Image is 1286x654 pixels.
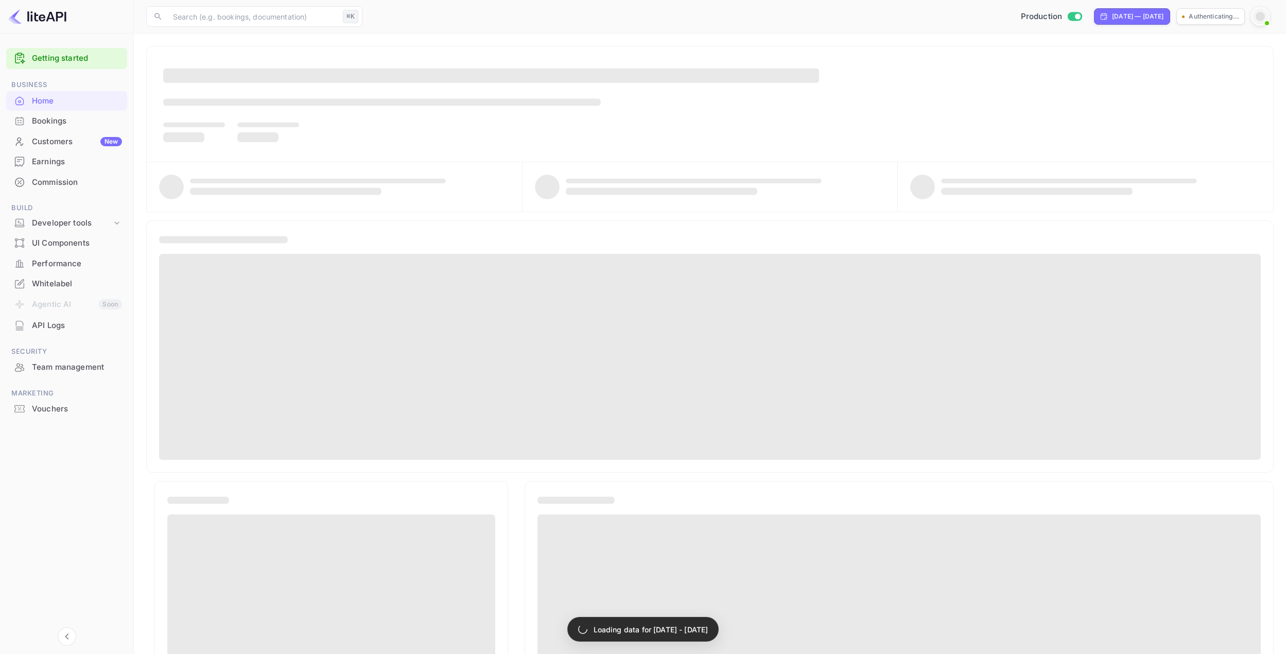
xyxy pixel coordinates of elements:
div: Performance [32,258,122,270]
div: Commission [32,177,122,188]
a: Whitelabel [6,274,127,293]
span: Production [1021,11,1063,23]
a: Getting started [32,53,122,64]
a: Team management [6,357,127,376]
div: Customers [32,136,122,148]
div: Whitelabel [6,274,127,294]
div: Bookings [32,115,122,127]
input: Search (e.g. bookings, documentation) [167,6,339,27]
a: API Logs [6,316,127,335]
span: Build [6,202,127,214]
a: CustomersNew [6,132,127,151]
a: Vouchers [6,399,127,418]
div: Getting started [6,48,127,69]
div: Performance [6,254,127,274]
div: Vouchers [32,403,122,415]
div: Home [6,91,127,111]
span: Security [6,346,127,357]
img: LiteAPI logo [8,8,66,25]
div: ⌘K [343,10,358,23]
div: Switch to Sandbox mode [1017,11,1086,23]
div: Earnings [32,156,122,168]
div: Click to change the date range period [1094,8,1170,25]
a: Earnings [6,152,127,171]
a: Home [6,91,127,110]
div: Commission [6,173,127,193]
a: Bookings [6,111,127,130]
p: Authenticating... [1189,12,1239,21]
div: Bookings [6,111,127,131]
span: Marketing [6,388,127,399]
div: Team management [6,357,127,377]
a: UI Components [6,233,127,252]
div: Team management [32,362,122,373]
div: UI Components [6,233,127,253]
div: Developer tools [32,217,112,229]
a: Performance [6,254,127,273]
p: Loading data for [DATE] - [DATE] [594,624,708,635]
div: UI Components [32,237,122,249]
button: Collapse navigation [58,627,76,646]
div: CustomersNew [6,132,127,152]
div: [DATE] — [DATE] [1112,12,1163,21]
div: Whitelabel [32,278,122,290]
span: Business [6,79,127,91]
div: API Logs [32,320,122,332]
a: Commission [6,173,127,192]
div: Earnings [6,152,127,172]
div: API Logs [6,316,127,336]
div: Developer tools [6,214,127,232]
div: New [100,137,122,146]
div: Home [32,95,122,107]
div: Vouchers [6,399,127,419]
